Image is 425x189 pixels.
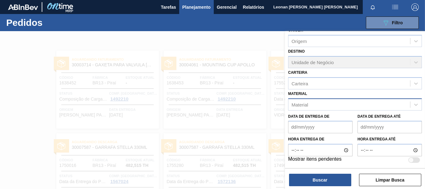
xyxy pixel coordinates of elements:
[8,4,38,10] img: TNhmsLtSVTkK8tSr43FrP2fwEKptu5GPRR3wAAAABJRU5ErkJggg==
[288,114,329,119] label: Data de Entrega de
[288,49,305,54] label: Destino
[292,81,308,86] div: Carteira
[288,92,307,96] label: Material
[288,135,353,144] label: Hora entrega de
[292,102,308,107] div: Material
[6,19,93,26] h1: Pedidos
[288,121,353,133] input: dd/mm/yyyy
[366,17,419,29] button: Filtro
[217,3,237,11] span: Gerencial
[292,39,307,44] div: Origem
[357,114,401,119] label: Data de Entrega até
[411,3,419,11] img: Logout
[357,135,422,144] label: Hora entrega até
[182,3,211,11] span: Planejamento
[357,121,422,133] input: dd/mm/yyyy
[161,3,176,11] span: Tarefas
[243,3,264,11] span: Relatórios
[391,3,399,11] img: userActions
[288,70,307,75] label: Carteira
[288,156,342,164] label: Mostrar itens pendentes
[363,3,383,12] button: Notificações
[392,20,403,25] span: Filtro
